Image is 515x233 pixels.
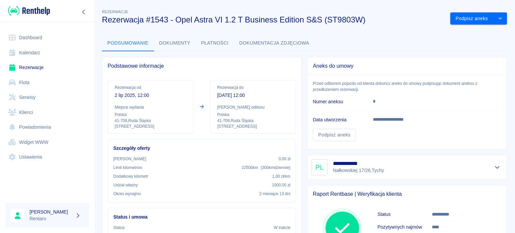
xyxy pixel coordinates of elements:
[261,165,290,170] span: ( 300 km dziennie )
[196,35,234,51] button: Płatności
[450,12,494,25] button: Podpisz aneks
[5,150,89,165] a: Ustawienia
[313,63,501,69] span: Aneks do umowy
[313,116,362,123] h6: Data utworzenia
[313,129,356,141] a: Podpisz aneks
[259,191,290,197] p: 2 miesiące 13 dni
[102,35,154,51] button: Podsumowanie
[378,224,432,230] h6: Pozytywnych najmów
[5,90,89,105] a: Serwisy
[102,15,445,24] h3: Rezerwacja #1543 - Opel Astra VI 1.2 T Business Edition S&S (ST9803W)
[154,35,196,51] button: Dokumenty
[113,225,125,231] p: Status
[113,173,148,179] p: Dodatkowy kilometr
[115,124,186,129] p: [STREET_ADDRESS]
[5,75,89,90] a: Flota
[272,173,290,179] p: 1,00 zł /km
[217,118,289,124] p: 41-709 , Ruda Śląska
[79,8,89,16] button: Zwiń nawigację
[113,191,141,197] p: Okres wynajmu
[217,84,289,91] p: Rezerwacja do
[115,104,186,110] p: Miejsce wydania
[307,80,507,93] p: Przed odbiorem pojazdu od klienta dokończ aneks do umowy podpisując dokument aneksu z przedłużeni...
[217,112,289,118] p: Polska
[5,30,89,45] a: Dashboard
[313,98,362,105] h6: Numer aneksu
[311,159,328,175] div: PL
[492,163,503,172] button: Pokaż szczegóły
[279,156,290,162] p: 0,00 zł
[102,10,128,14] span: Rezerwacje
[113,165,142,171] p: Limit kilometrów
[333,167,385,174] p: Nałkowskiej 17/26 , Tychy
[108,63,296,69] span: Podstawowe informacje
[378,211,432,218] h6: Status
[115,92,186,99] p: 2 lip 2025, 12:00
[242,165,290,171] p: 22500 km
[5,135,89,150] a: Widget WWW
[217,92,289,99] p: [DATE] 12:00
[272,182,290,188] p: 1000,00 zł
[115,118,186,124] p: 41-709 , Ruda Śląska
[313,191,501,197] span: Raport Rentbase | Weryfikacja klienta
[5,45,89,60] a: Kalendarz
[5,105,89,120] a: Klienci
[5,120,89,135] a: Powiadomienia
[8,5,50,16] img: Renthelp logo
[30,215,72,222] p: Rentaro
[113,182,138,188] p: Udział własny
[234,35,315,51] button: Dokumentacja zdjęciowa
[217,104,289,110] p: [PERSON_NAME] odbioru
[5,60,89,75] a: Rezerwacje
[217,124,289,129] p: [STREET_ADDRESS]
[115,84,186,91] p: Rezerwacja od
[113,145,290,152] h6: Szczegóły oferty
[494,12,507,25] button: drop-down
[113,156,146,162] p: [PERSON_NAME]
[115,112,186,118] p: Polska
[5,5,50,16] a: Renthelp logo
[113,214,290,221] h6: Status i umowa
[30,209,72,215] h6: [PERSON_NAME]
[274,225,290,231] p: W trakcie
